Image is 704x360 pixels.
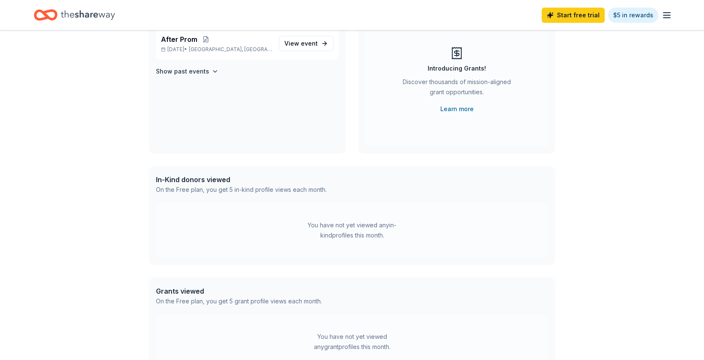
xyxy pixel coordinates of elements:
div: You have not yet viewed any grant profiles this month. [299,332,405,352]
span: View [284,38,318,49]
h4: Show past events [156,66,209,76]
a: Start free trial [542,8,605,23]
div: In-Kind donors viewed [156,175,327,185]
div: On the Free plan, you get 5 grant profile views each month. [156,296,322,306]
a: Home [34,5,115,25]
span: After Prom [161,34,197,44]
p: [DATE] • [161,46,272,53]
div: Grants viewed [156,286,322,296]
a: View event [279,36,333,51]
div: Introducing Grants! [428,63,486,74]
div: You have not yet viewed any in-kind profiles this month. [299,220,405,240]
span: [GEOGRAPHIC_DATA], [GEOGRAPHIC_DATA] [189,46,272,53]
div: On the Free plan, you get 5 in-kind profile views each month. [156,185,327,195]
a: Learn more [440,104,474,114]
span: event [301,40,318,47]
div: Discover thousands of mission-aligned grant opportunities. [399,77,514,101]
button: Show past events [156,66,218,76]
a: $5 in rewards [608,8,658,23]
